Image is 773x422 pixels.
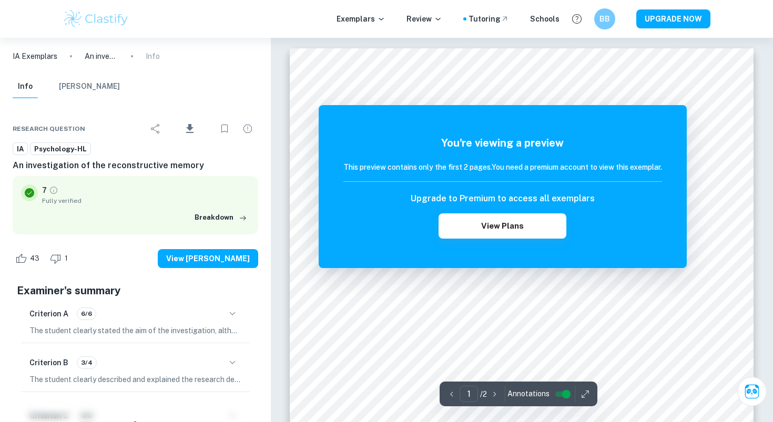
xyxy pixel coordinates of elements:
[13,144,27,155] span: IA
[29,357,68,368] h6: Criterion B
[59,75,120,98] button: [PERSON_NAME]
[47,250,74,267] div: Dislike
[599,13,611,25] h6: BB
[192,210,250,225] button: Breakdown
[337,13,385,25] p: Exemplars
[145,118,166,139] div: Share
[13,50,57,62] a: IA Exemplars
[13,250,45,267] div: Like
[29,308,68,320] h6: Criterion A
[17,283,254,299] h5: Examiner's summary
[636,9,710,28] button: UPGRADE NOW
[146,50,160,62] p: Info
[59,253,74,264] span: 1
[77,309,96,318] span: 6/6
[13,159,258,172] h6: An investigation of the reconstructive memory
[13,124,85,133] span: Research question
[30,142,91,156] a: Psychology-HL
[568,10,586,28] button: Help and Feedback
[439,213,566,239] button: View Plans
[29,374,241,385] p: The student clearly described and explained the research design, including the independent measur...
[49,186,58,195] a: Grade fully verified
[469,13,509,25] a: Tutoring
[411,192,595,205] h6: Upgrade to Premium to access all exemplars
[13,75,38,98] button: Info
[214,118,235,139] div: Bookmark
[24,253,45,264] span: 43
[406,13,442,25] p: Review
[13,142,28,156] a: IA
[85,50,118,62] p: An investigation of the reconstructive memory
[77,358,96,367] span: 3/4
[237,118,258,139] div: Report issue
[343,161,662,173] h6: This preview contains only the first 2 pages. You need a premium account to view this exemplar.
[507,388,550,399] span: Annotations
[737,377,767,406] button: Ask Clai
[158,249,258,268] button: View [PERSON_NAME]
[29,325,241,336] p: The student clearly stated the aim of the investigation, although the phrasing could be improved....
[480,388,487,400] p: / 2
[42,184,47,196] p: 7
[530,13,560,25] a: Schools
[63,8,129,29] img: Clastify logo
[343,135,662,151] h5: You're viewing a preview
[42,196,250,205] span: Fully verified
[30,144,90,155] span: Psychology-HL
[168,115,212,142] div: Download
[594,8,615,29] button: BB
